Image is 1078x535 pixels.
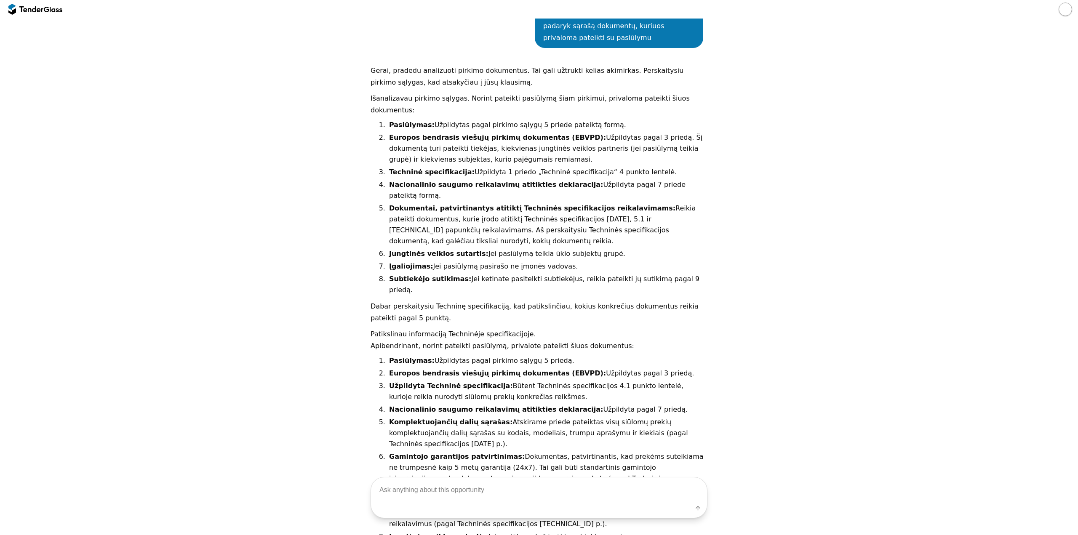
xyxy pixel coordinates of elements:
strong: Pasiūlymas: [389,357,435,365]
li: Atskirame priede pateiktas visų siūlomų prekių komplektuojančių dalių sąrašas su kodais, modeliai... [387,417,707,450]
strong: Užpildyta Techninė specifikacija: [389,382,513,390]
li: Užpildyta 1 priedo „Techninė specifikacija“ 4 punkto lentelė. [387,167,707,178]
li: Jei pasiūlymą pasirašo ne įmonės vadovas. [387,261,707,272]
strong: Jungtinės veiklos sutartis: [389,250,488,258]
p: Apibendrinant, norint pateikti pasiūlymą, privalote pateikti šiuos dokumentus: [371,340,707,352]
li: Būtent Techninės specifikacijos 4.1 punkto lentelė, kurioje reikia nurodyti siūlomų prekių konkre... [387,381,707,402]
li: Užpildytas pagal 3 priedą. [387,368,707,379]
strong: Gamintojo garantijos patvirtinimas: [389,452,525,460]
p: Išanalizavau pirkimo sąlygas. Norint pateikti pasiūlymą šiam pirkimui, privaloma pateikti šiuos d... [371,93,707,116]
strong: Dokumentai, patvirtinantys atitiktį Techninės specifikacijos reikalavimams: [389,204,675,212]
li: Užpildytas pagal pirkimo sąlygų 5 priedą. [387,355,707,366]
strong: Techninė specifikacija: [389,168,475,176]
strong: Komplektuojančių dalių sąrašas: [389,418,512,426]
li: Dokumentas, patvirtinantis, kad prekėms suteikiama ne trumpesnė kaip 5 metų garantija (24x7). Tai... [387,451,707,495]
li: Jei ketinate pasitelkti subtiekėjus, reikia pateikti jų sutikimą pagal 9 priedą. [387,274,707,295]
li: Užpildyta pagal 7 priedą. [387,404,707,415]
li: Reikia pateikti dokumentus, kurie įrodo atitiktį Techninės specifikacijos [DATE], 5.1 ir [TECHNIC... [387,203,707,247]
p: Gerai, pradedu analizuoti pirkimo dokumentus. Tai gali užtrukti kelias akimirkas. Perskaitysiu pi... [371,65,707,88]
strong: Europos bendrasis viešųjų pirkimų dokumentas (EBVPD): [389,133,606,141]
li: Užpildytas pagal 3 priedą. Šį dokumentą turi pateikti tiekėjas, kiekvienas jungtinės veiklos part... [387,132,707,165]
p: Patikslinau informaciją Techninėje specifikacijoje. [371,328,707,340]
strong: Subtiekėjo sutikimas: [389,275,471,283]
strong: Nacionalinio saugumo reikalavimų atitikties deklaracija: [389,405,603,413]
li: Užpildyta pagal 7 priede pateiktą formą. [387,179,707,201]
p: Dabar perskaitysiu Techninę specifikaciją, kad patikslinčiau, kokius konkrečius dokumentus reikia... [371,301,707,324]
strong: Pasiūlymas: [389,121,435,129]
strong: Nacionalinio saugumo reikalavimų atitikties deklaracija: [389,181,603,189]
strong: Įgaliojimas: [389,262,433,270]
li: Užpildytas pagal pirkimo sąlygų 5 priede pateiktą formą. [387,120,707,130]
div: išanalizuok visus pirkimo dokumentus ir padaryk sąrašą dokumentų, kuriuos privaloma pateikti su p... [543,8,695,44]
li: Jei pasiūlymą teikia ūkio subjektų grupė. [387,248,707,259]
strong: Europos bendrasis viešųjų pirkimų dokumentas (EBVPD): [389,369,606,377]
